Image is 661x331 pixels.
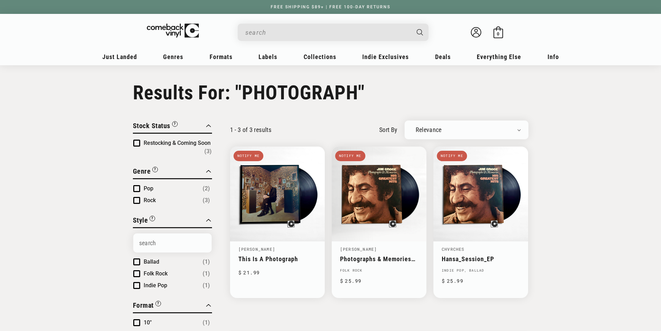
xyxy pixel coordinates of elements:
[133,215,155,227] button: Filter by Style
[477,53,521,60] span: Everything Else
[264,5,397,9] a: FREE SHIPPING $89+ | FREE 100-DAY RETURNS
[102,53,137,60] span: Just Landed
[340,255,418,263] a: Photographs & Memories His Greatest Hits
[245,25,410,40] input: search
[410,24,429,41] button: Search
[133,167,151,175] span: Genre
[203,270,210,278] span: Number of products: (1)
[203,318,210,327] span: Number of products: (1)
[133,216,148,224] span: Style
[497,31,499,36] span: 0
[163,53,183,60] span: Genres
[304,53,336,60] span: Collections
[133,122,170,130] span: Stock Status
[548,53,559,60] span: Info
[203,258,210,266] span: Number of products: (1)
[230,126,271,133] p: 1 - 3 of 3 results
[362,53,409,60] span: Indie Exclusives
[238,24,429,41] div: Search
[144,197,156,204] span: Rock
[144,185,153,192] span: Pop
[133,300,161,312] button: Filter by Format
[238,255,316,263] a: This Is A Photograph
[133,121,178,133] button: Filter by Stock Status
[144,258,159,265] span: Ballad
[204,147,212,156] span: Number of products: (3)
[238,246,276,252] a: [PERSON_NAME]
[442,246,465,252] a: Chvrches
[435,53,451,60] span: Deals
[442,255,520,263] a: Hansa_Session_EP
[144,282,167,289] span: Indie Pop
[133,301,154,309] span: Format
[144,270,168,277] span: Folk Rock
[133,233,212,253] input: Search Options
[133,166,158,178] button: Filter by Genre
[340,246,377,252] a: [PERSON_NAME]
[144,319,152,326] span: 10"
[133,81,528,104] h1: Results For: "PHOTOGRAPH"
[379,125,398,134] label: sort by
[259,53,277,60] span: Labels
[144,140,211,146] span: Restocking & Coming Soon
[203,196,210,205] span: Number of products: (3)
[203,184,210,193] span: Number of products: (2)
[203,281,210,290] span: Number of products: (1)
[210,53,232,60] span: Formats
